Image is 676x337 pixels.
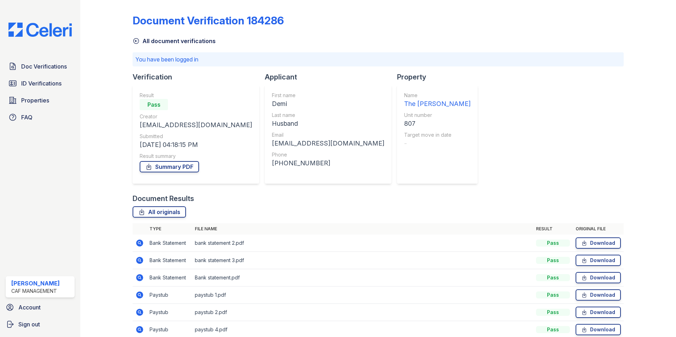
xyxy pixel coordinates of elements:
div: Demi [272,99,384,109]
td: paystub 1.pdf [192,286,533,304]
div: Document Results [133,194,194,203]
th: Original file [573,223,624,235]
a: Download [576,255,621,266]
a: Doc Verifications [6,59,75,73]
a: Account [3,300,77,314]
a: All originals [133,206,186,218]
div: Target move in date [404,131,471,138]
a: ID Verifications [6,76,75,90]
div: 807 [404,119,471,129]
div: Applicant [265,72,397,82]
th: Result [533,223,573,235]
td: bank statement 2.pdf [192,235,533,252]
div: Pass [536,240,570,247]
div: Pass [140,99,168,110]
div: Phone [272,151,384,158]
th: Type [147,223,192,235]
a: Download [576,307,621,318]
div: Pass [536,309,570,316]
img: CE_Logo_Blue-a8612792a0a2168367f1c8372b55b34899dd931a85d93a1a3d3e32e68fde9ad4.png [3,23,77,37]
a: All document verifications [133,37,216,45]
div: Property [397,72,483,82]
a: Name The [PERSON_NAME] [404,92,471,109]
div: Pass [536,326,570,333]
td: Paystub [147,304,192,321]
span: ID Verifications [21,79,62,88]
div: [EMAIL_ADDRESS][DOMAIN_NAME] [272,138,384,148]
div: Verification [133,72,265,82]
a: Download [576,272,621,283]
td: Bank statement.pdf [192,269,533,286]
div: [DATE] 04:18:15 PM [140,140,252,150]
span: Properties [21,96,49,105]
a: Download [576,237,621,249]
a: Sign out [3,317,77,331]
a: Summary PDF [140,161,199,172]
div: Submitted [140,133,252,140]
th: File name [192,223,533,235]
td: Bank Statement [147,269,192,286]
span: Doc Verifications [21,62,67,71]
div: Creator [140,113,252,120]
div: Unit number [404,112,471,119]
div: Husband [272,119,384,129]
a: FAQ [6,110,75,124]
div: - [404,138,471,148]
td: Paystub [147,286,192,304]
div: First name [272,92,384,99]
div: Email [272,131,384,138]
div: The [PERSON_NAME] [404,99,471,109]
div: [EMAIL_ADDRESS][DOMAIN_NAME] [140,120,252,130]
div: Last name [272,112,384,119]
a: Download [576,324,621,335]
div: Document Verification 184286 [133,14,284,27]
div: Name [404,92,471,99]
td: paystub 2.pdf [192,304,533,321]
span: Account [18,303,41,312]
div: Result [140,92,252,99]
a: Properties [6,93,75,107]
div: [PERSON_NAME] [11,279,60,288]
td: Bank Statement [147,252,192,269]
span: FAQ [21,113,33,122]
div: [PHONE_NUMBER] [272,158,384,168]
div: Pass [536,274,570,281]
a: Download [576,289,621,301]
div: CAF Management [11,288,60,295]
p: You have been logged in [135,55,621,64]
td: Bank Statement [147,235,192,252]
div: Pass [536,291,570,298]
span: Sign out [18,320,40,329]
div: Result summary [140,153,252,160]
td: bank statement 3.pdf [192,252,533,269]
div: Pass [536,257,570,264]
